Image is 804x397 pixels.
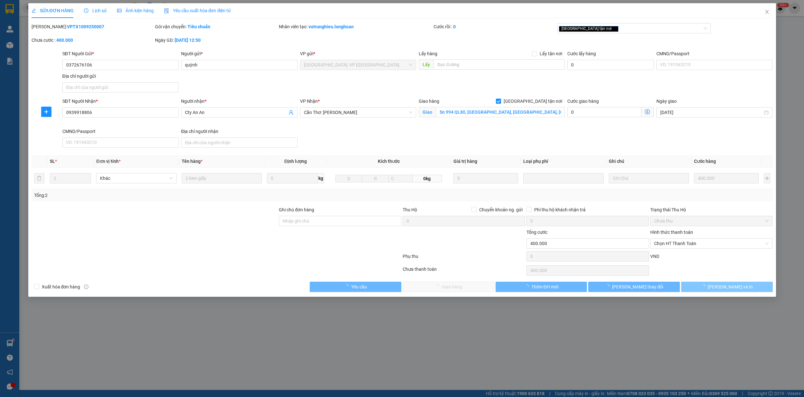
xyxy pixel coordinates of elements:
[117,8,154,13] span: Ảnh kiện hàng
[308,24,354,29] b: vutrunghieu.longhoan
[453,159,477,164] span: Giá trị hàng
[50,159,55,164] span: SL
[56,22,118,33] span: CÔNG TY TNHH CHUYỂN PHÁT NHANH BẢO AN
[43,3,127,12] strong: PHIẾU DÁN LÊN HÀNG
[388,175,413,182] input: C
[18,22,34,27] strong: CSKH:
[300,50,416,57] div: VP gửi
[436,107,565,117] input: Giao tận nơi
[453,173,518,183] input: 0
[84,8,107,13] span: Lịch sử
[654,239,769,248] span: Chọn HT Thanh Toán
[279,216,401,226] input: Ghi chú đơn hàng
[650,206,773,213] div: Trạng thái Thu Hộ
[181,98,297,105] div: Người nhận
[41,13,130,20] span: Ngày in phiếu: 09:39 ngày
[537,50,565,57] span: Lấy tận nơi
[531,283,558,290] span: Thêm ĐH mới
[567,99,599,104] label: Cước giao hàng
[501,98,565,105] span: [GEOGRAPHIC_DATA] tận nơi
[650,230,693,235] label: Hình thức thanh toán
[96,159,120,164] span: Đơn vị tính
[187,24,210,29] b: Tiêu chuẩn
[526,230,547,235] span: Tổng cước
[567,51,596,56] label: Cước lấy hàng
[62,128,178,135] div: CMND/Passport
[62,73,178,80] div: Địa chỉ người gửi
[477,206,525,213] span: Chuyển khoản ng. gửi
[39,283,83,290] span: Xuất hóa đơn hàng
[612,283,663,290] span: [PERSON_NAME] thay đổi
[84,285,88,289] span: info-circle
[155,23,278,30] div: Gói vận chuyển:
[764,9,770,14] span: close
[310,282,401,292] button: Yêu cầu
[3,39,97,48] span: Mã đơn: VPTX1509250002
[701,284,708,289] span: loading
[300,99,318,104] span: VP Nhận
[304,108,412,117] span: Cần Thơ: Kho Ninh Kiều
[708,283,753,290] span: [PERSON_NAME] và In
[164,8,231,13] span: Yêu cầu xuất hóa đơn điện tử
[613,27,616,30] span: close
[402,253,526,264] div: Phụ thu
[84,8,88,13] span: clock-circle
[656,50,772,57] div: CMND/Passport
[453,24,456,29] b: 0
[181,128,297,135] div: Địa chỉ người nhận
[181,50,297,57] div: Người gửi
[403,207,417,212] span: Thu Hộ
[660,109,763,116] input: Ngày giao
[34,192,310,199] div: Tổng: 2
[567,60,654,70] input: Cước lấy hàng
[654,216,769,226] span: Chưa thu
[403,282,494,292] button: Giao hàng
[402,266,526,277] div: Chưa thanh toán
[681,282,773,292] button: [PERSON_NAME] và In
[182,159,203,164] span: Tên hàng
[694,173,759,183] input: 0
[588,282,680,292] button: [PERSON_NAME] thay đổi
[434,23,556,30] div: Cước rồi :
[496,282,587,292] button: Thêm ĐH mới
[524,284,531,289] span: loading
[304,60,412,70] span: Hà Nội: VP Quận Thanh Xuân
[335,175,362,182] input: D
[434,59,565,70] input: Dọc đường
[62,82,178,93] input: Địa chỉ của người gửi
[164,8,169,13] img: icon
[41,109,51,114] span: plus
[100,173,173,183] span: Khác
[758,3,776,21] button: Close
[62,98,178,105] div: SĐT Người Nhận
[117,8,122,13] span: picture
[694,159,716,164] span: Cước hàng
[284,159,307,164] span: Định lượng
[419,107,436,117] span: Giao
[559,26,618,32] span: [GEOGRAPHIC_DATA] tận nơi
[344,284,351,289] span: loading
[3,22,49,33] span: [PHONE_NUMBER]
[34,173,44,183] button: delete
[32,8,36,13] span: edit
[413,175,442,182] span: 0kg
[362,175,388,182] input: R
[279,207,314,212] label: Ghi chú đơn hàng
[605,284,612,289] span: loading
[521,155,606,168] th: Loại phụ phí
[378,159,400,164] span: Kích thước
[288,110,294,115] span: user-add
[32,37,154,44] div: Chưa cước :
[351,283,367,290] span: Yêu cầu
[609,173,689,183] input: Ghi Chú
[41,107,51,117] button: plus
[764,173,770,183] button: plus
[182,173,262,183] input: VD: Bàn, Ghế
[645,109,650,114] span: dollar-circle
[62,50,178,57] div: SĐT Người Gửi
[318,173,324,183] span: kg
[532,206,588,213] span: Phí thu hộ khách nhận trả
[419,59,434,70] span: Lấy
[606,155,692,168] th: Ghi chú
[279,23,432,30] div: Nhân viên tạo:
